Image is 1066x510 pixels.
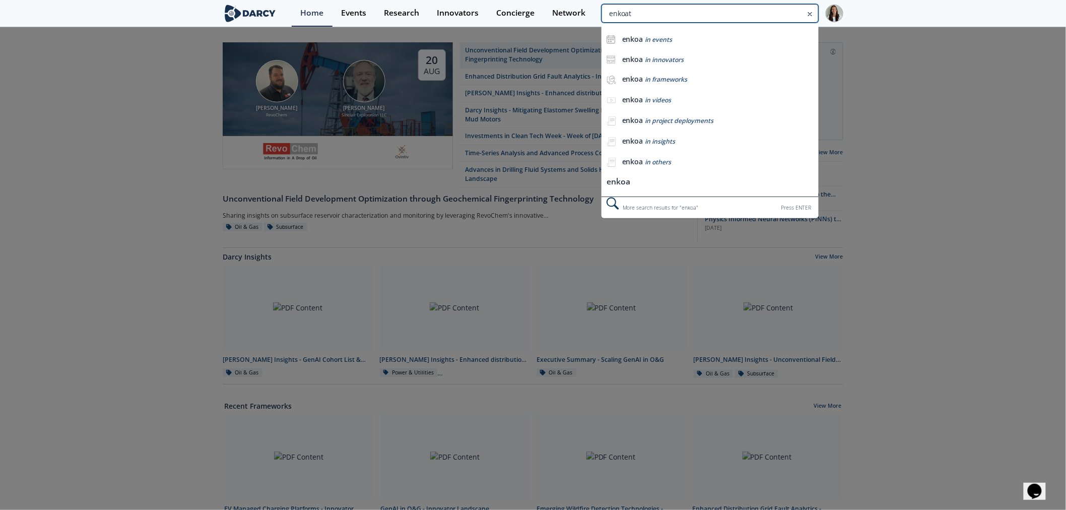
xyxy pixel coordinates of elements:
[223,5,278,22] img: logo-wide.svg
[607,35,616,44] img: icon
[496,9,535,17] div: Concierge
[1024,470,1056,500] iframe: chat widget
[622,157,643,166] b: enkoa
[384,9,419,17] div: Research
[602,4,819,23] input: Advanced Search
[622,54,643,64] b: enkoa
[645,158,672,166] span: in others
[645,35,673,44] span: in events
[645,55,684,64] span: in innovators
[300,9,323,17] div: Home
[645,96,672,104] span: in videos
[622,95,643,104] b: enkoa
[602,173,819,192] li: enkoa
[781,203,812,213] div: Press ENTER
[437,9,479,17] div: Innovators
[645,75,688,84] span: in frameworks
[552,9,585,17] div: Network
[645,137,676,146] span: in insights
[622,136,643,146] b: enkoa
[826,5,843,22] img: Profile
[602,197,819,218] div: More search results for " enkoa "
[341,9,366,17] div: Events
[645,116,714,125] span: in project deployments
[607,55,616,64] img: icon
[622,115,643,125] b: enkoa
[622,74,643,84] b: enkoa
[622,34,643,44] b: enkoa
